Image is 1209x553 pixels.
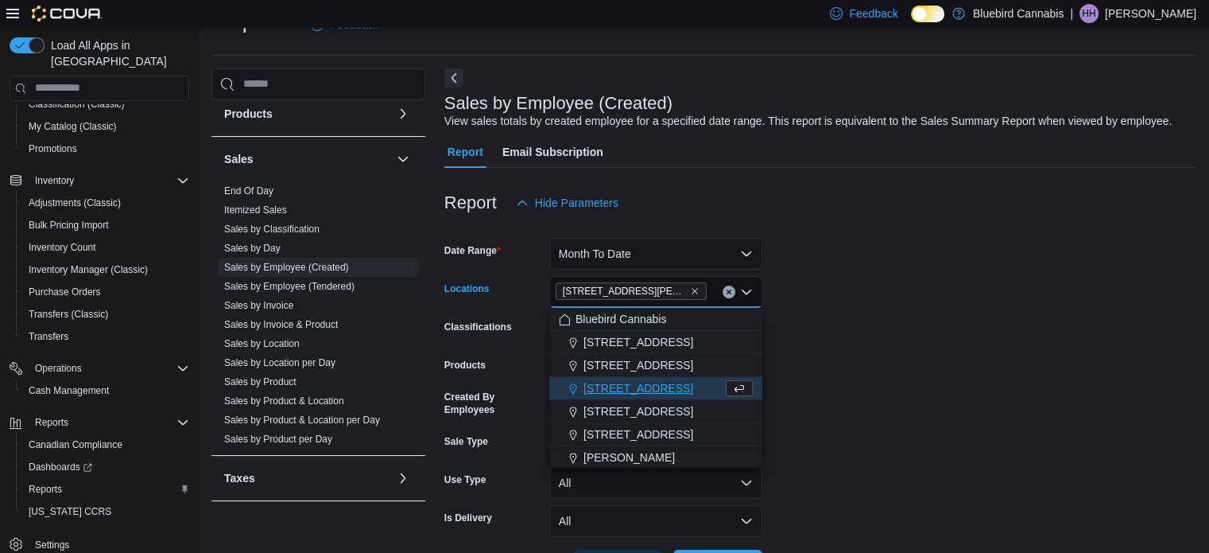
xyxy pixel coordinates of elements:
button: [STREET_ADDRESS] [549,331,762,354]
button: Sales [393,150,413,169]
span: Inventory Manager (Classic) [29,263,148,276]
span: Transfers [29,330,68,343]
span: Inventory Count [29,241,96,254]
a: Adjustments (Classic) [22,193,127,212]
span: Dark Mode [911,22,912,23]
button: Reports [16,478,196,500]
button: Operations [3,357,196,380]
span: Sales by Product & Location per Day [224,414,380,426]
a: Transfers [22,327,75,346]
a: Dashboards [16,456,196,478]
label: Classifications [444,321,512,333]
div: Sales [211,181,425,455]
button: Inventory [3,169,196,192]
span: [STREET_ADDRESS] [583,403,693,419]
button: Reports [29,413,75,432]
img: Cova [32,6,103,21]
p: [PERSON_NAME] [1105,4,1196,23]
span: Dashboards [29,461,92,473]
button: Inventory Manager (Classic) [16,259,196,281]
a: Sales by Employee (Created) [224,262,349,273]
button: [STREET_ADDRESS] [549,400,762,423]
span: Sales by Location per Day [224,356,335,369]
button: Next [444,68,463,88]
button: Cash Management [16,380,196,402]
a: Purchase Orders [22,282,107,302]
label: Use Type [444,473,486,486]
a: Sales by Location per Day [224,357,335,368]
button: [PERSON_NAME] [549,446,762,469]
span: End Of Day [224,185,273,197]
button: Classification (Classic) [16,93,196,115]
button: Adjustments (Classic) [16,192,196,214]
button: My Catalog (Classic) [16,115,196,138]
div: View sales totals by created employee for a specified date range. This report is equivalent to th... [444,113,1172,130]
span: Adjustments (Classic) [22,193,189,212]
button: Transfers (Classic) [16,303,196,325]
a: My Catalog (Classic) [22,117,123,136]
span: Canadian Compliance [29,438,122,451]
span: HH [1082,4,1095,23]
span: Sales by Employee (Created) [224,261,349,274]
button: [STREET_ADDRESS] [549,377,762,400]
a: Dashboards [22,458,99,477]
button: Inventory [29,171,80,190]
a: Sales by Location [224,338,300,349]
span: My Catalog (Classic) [22,117,189,136]
span: Transfers (Classic) [22,305,189,324]
button: Reports [3,411,196,434]
span: Email Subscription [502,136,603,168]
span: Bulk Pricing Import [29,219,109,232]
h3: Products [224,106,273,122]
span: Operations [35,362,82,375]
a: Inventory Manager (Classic) [22,260,154,279]
span: Bluebird Cannabis [575,311,666,327]
label: Products [444,359,486,372]
button: Month To Date [549,238,762,270]
span: Feedback [849,6,897,21]
a: [US_STATE] CCRS [22,502,118,521]
span: Purchase Orders [29,286,101,298]
div: Haytham Houri [1079,4,1099,23]
button: Taxes [393,469,413,488]
button: Canadian Compliance [16,434,196,456]
span: Transfers (Classic) [29,308,108,321]
span: Cash Management [29,384,109,397]
span: Sales by Day [224,242,281,255]
span: Promotions [29,142,77,155]
label: Locations [444,282,490,295]
span: Settings [35,539,69,551]
button: Sales [224,151,390,167]
button: [STREET_ADDRESS] [549,423,762,446]
span: Sales by Employee (Tendered) [224,280,355,293]
label: Sale Type [444,435,488,448]
button: Operations [29,359,88,378]
span: Reports [35,416,68,429]
span: Promotions [22,139,189,158]
span: Sales by Invoice [224,299,293,312]
button: Products [393,104,413,123]
button: Bluebird Cannabis [549,308,762,331]
label: Created By Employees [444,391,543,416]
span: Load All Apps in [GEOGRAPHIC_DATA] [45,37,189,69]
button: [STREET_ADDRESS] [549,354,762,377]
a: Sales by Invoice & Product [224,319,338,330]
span: Inventory [35,174,74,187]
span: Sales by Invoice & Product [224,318,338,331]
label: Date Range [444,244,501,257]
span: Adjustments (Classic) [29,197,121,209]
span: Washington CCRS [22,502,189,521]
a: Sales by Day [224,243,281,254]
a: Sales by Product [224,376,296,387]
span: Report [448,136,483,168]
span: Reports [29,413,189,432]
a: Promotions [22,139,83,158]
span: Classification (Classic) [29,98,125,111]
button: Clear input [723,286,735,298]
span: Inventory Manager (Classic) [22,260,189,279]
button: Inventory Count [16,236,196,259]
span: Reports [29,483,62,496]
button: Products [224,106,390,122]
a: Sales by Invoice [224,300,293,311]
a: Transfers (Classic) [22,305,114,324]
